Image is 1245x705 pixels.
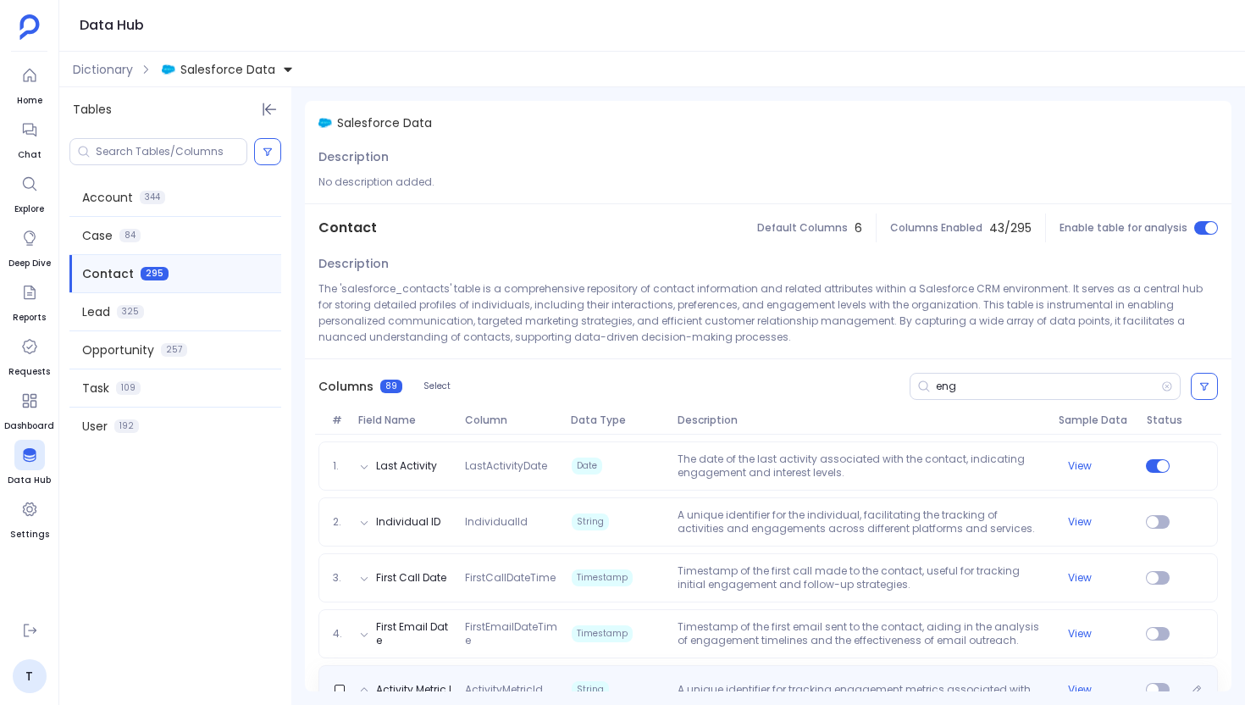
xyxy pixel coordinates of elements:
span: Description [671,414,1052,427]
p: Timestamp of the first email sent to the contact, aiding in the analysis of engagement timelines ... [671,620,1051,647]
button: Select [412,375,462,397]
span: 2. [326,515,352,529]
div: Tables [59,87,291,131]
span: Requests [8,365,50,379]
span: 6 [855,219,862,236]
span: 109 [116,381,141,395]
span: Home [14,94,45,108]
input: Search Columns [936,380,1161,393]
a: T [13,659,47,693]
span: IndividualId [458,515,564,529]
span: Column [458,414,565,427]
span: Dashboard [4,419,54,433]
span: Default Columns [757,221,848,235]
button: View [1068,459,1092,473]
span: 295 [141,267,169,280]
a: Chat [14,114,45,162]
a: Data Hub [8,440,51,487]
span: String [572,681,609,698]
span: Contact [318,218,377,238]
span: Dictionary [73,61,133,78]
span: Lead [82,303,110,320]
span: # [325,414,351,427]
a: Reports [13,277,46,325]
button: Last Activity [376,459,437,473]
p: The 'salesforce_contacts' table is a comprehensive repository of contact information and related ... [318,280,1218,345]
span: Contact [82,265,134,282]
span: Task [82,380,109,397]
span: Data Hub [8,474,51,487]
span: LastActivityDate [458,459,564,473]
button: First Call Date [376,571,446,585]
button: View [1068,571,1092,585]
button: Edit [1185,678,1209,702]
img: salesforce.svg [162,63,175,76]
button: Salesforce Data [158,56,297,83]
span: Columns [318,378,373,395]
span: Timestamp [572,569,633,586]
span: Reports [13,311,46,325]
a: Dashboard [4,386,54,433]
span: Sample Data [1052,414,1141,427]
button: First Email Date [376,620,451,647]
a: Requests [8,331,50,379]
span: Salesforce Data [180,61,275,78]
span: 4. [326,627,352,641]
button: View [1068,515,1092,529]
span: Status [1140,414,1176,427]
span: Account [82,189,133,206]
span: 192 [114,419,139,433]
span: Columns Enabled [890,221,982,235]
a: Settings [10,494,49,541]
button: View [1068,627,1092,641]
span: Chat [14,148,45,162]
span: FirstCallDateTime [458,571,564,585]
span: Salesforce Data [337,114,432,131]
h1: Data Hub [80,14,144,37]
span: 89 [380,380,402,393]
span: 43 / 295 [989,219,1032,236]
a: Home [14,60,45,108]
span: Settings [10,528,49,541]
span: Description [318,148,389,165]
span: User [82,418,108,435]
span: Case [82,227,113,244]
button: Hide Tables [257,97,281,121]
span: Explore [14,203,45,216]
a: Deep Dive [8,223,51,270]
span: Field Name [351,414,458,427]
span: Opportunity [82,341,154,358]
span: FirstEmailDateTime [458,620,564,647]
img: petavue logo [19,14,40,40]
span: 3. [326,571,352,585]
span: String [572,513,609,530]
span: Date [572,458,602,475]
span: Enable table for analysis [1060,221,1187,235]
span: 257 [161,343,187,357]
span: Timestamp [572,625,633,642]
span: Deep Dive [8,257,51,270]
input: Search Tables/Columns [96,145,246,158]
p: The date of the last activity associated with the contact, indicating engagement and interest lev... [671,452,1051,480]
span: 84 [119,229,141,242]
span: 325 [117,305,144,319]
img: salesforce.svg [318,116,332,130]
span: Data Type [564,414,671,427]
p: A unique identifier for the individual, facilitating the tracking of activities and engagements a... [671,508,1051,536]
p: No description added. [318,174,1218,190]
span: 1. [326,459,352,473]
button: Individual ID [376,515,440,529]
a: Explore [14,169,45,216]
span: Description [318,255,389,272]
p: Timestamp of the first call made to the contact, useful for tracking initial engagement and follo... [671,564,1051,591]
button: View [1068,683,1092,697]
span: 344 [140,191,165,204]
